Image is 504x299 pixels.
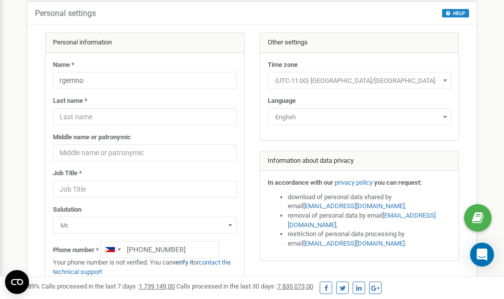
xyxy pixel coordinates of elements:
[260,151,459,171] div: Information about data privacy
[53,258,237,277] p: Your phone number is not verified. You can or
[53,169,82,178] label: Job Title *
[35,9,96,18] h5: Personal settings
[139,283,175,290] u: 1 739 149,00
[53,181,237,198] input: Job Title
[45,33,244,53] div: Personal information
[53,144,237,161] input: Middle name or patronymic
[53,133,131,142] label: Middle name or patronymic
[288,193,452,211] li: download of personal data shared by email ,
[53,60,74,70] label: Name *
[271,74,448,88] span: (UTC-11:00) Pacific/Midway
[268,179,333,186] strong: In accordance with our
[260,33,459,53] div: Other settings
[53,108,237,125] input: Last name
[53,246,99,255] label: Phone number *
[41,283,175,290] span: Calls processed in the last 7 days :
[53,72,237,89] input: Name
[303,202,405,210] a: [EMAIL_ADDRESS][DOMAIN_NAME]
[268,96,296,106] label: Language
[268,108,452,125] span: English
[288,212,436,229] a: [EMAIL_ADDRESS][DOMAIN_NAME]
[100,241,219,258] input: +1-800-555-55-55
[374,179,422,186] strong: you can request:
[53,259,231,276] a: contact the technical support
[442,9,469,17] button: HELP
[5,270,29,294] button: Open CMP widget
[470,243,494,267] div: Open Intercom Messenger
[101,242,124,258] div: Telephone country code
[173,259,193,266] a: verify it
[268,72,452,89] span: (UTC-11:00) Pacific/Midway
[53,96,87,106] label: Last name *
[176,283,313,290] span: Calls processed in the last 30 days :
[277,283,313,290] u: 7 835 073,00
[288,211,452,230] li: removal of personal data by email ,
[335,179,373,186] a: privacy policy
[53,205,81,215] label: Salutation
[268,60,298,70] label: Time zone
[53,217,237,234] span: Mr.
[271,110,448,124] span: English
[303,240,405,247] a: [EMAIL_ADDRESS][DOMAIN_NAME]
[56,219,233,233] span: Mr.
[288,230,452,248] li: restriction of personal data processing by email .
